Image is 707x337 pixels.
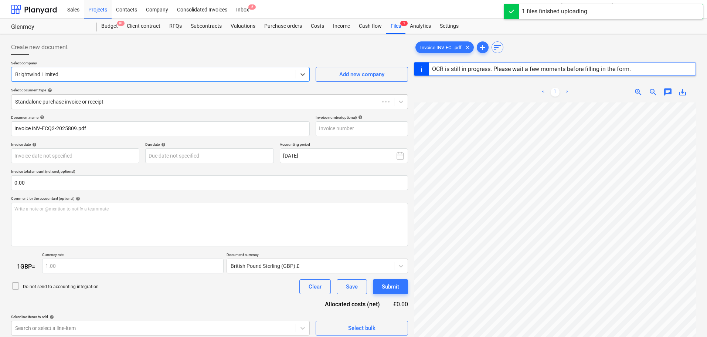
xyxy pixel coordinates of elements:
div: Due date [145,142,273,147]
div: Files [386,19,405,34]
p: Document currency [227,252,408,259]
span: Create new document [11,43,68,52]
a: Valuations [226,19,260,34]
span: zoom_out [649,88,657,97]
span: 5 [248,4,256,10]
span: help [160,142,166,147]
p: Select company [11,61,310,67]
a: Costs [306,19,329,34]
a: Analytics [405,19,435,34]
span: help [38,115,44,119]
div: Invoice INV-EC...pdf [415,41,474,53]
div: OCR is still in progress. Please wait a few moments before filling in the form. [432,65,631,73]
input: Invoice total amount (net cost, optional) [11,175,408,190]
div: Document name [11,115,310,120]
div: Select line-items to add [11,314,310,319]
div: Budget [97,19,122,34]
button: Save [337,279,367,294]
input: Invoice date not specified [11,148,139,163]
a: Budget9+ [97,19,122,34]
a: Page 1 is your current page [551,88,560,97]
span: zoom_in [634,88,643,97]
span: 1 [400,21,408,26]
div: Select bulk [348,323,375,333]
input: Invoice number [316,121,408,136]
span: chat [663,88,672,97]
a: Subcontracts [186,19,226,34]
iframe: Chat Widget [670,301,707,337]
div: Glenmoy [11,23,88,31]
div: Allocated costs (net) [312,300,392,309]
div: £0.00 [392,300,408,309]
span: add [478,43,487,52]
span: help [357,115,363,119]
button: Clear [299,279,331,294]
p: Currency rate [42,252,224,259]
span: clear [463,43,472,52]
div: 1 files finished uploading [522,7,587,16]
div: Clear [309,282,322,291]
a: Previous page [539,88,548,97]
p: Do not send to accounting integration [23,284,99,290]
div: Invoice number (optional) [316,115,408,120]
a: Next page [562,88,571,97]
span: save_alt [678,88,687,97]
a: RFQs [165,19,186,34]
div: 1 GBP = [11,263,42,270]
a: Income [329,19,354,34]
span: 9+ [117,21,125,26]
span: help [46,88,52,92]
input: Due date not specified [145,148,273,163]
button: Add new company [316,67,408,82]
p: Accounting period [280,142,408,148]
button: [DATE] [280,148,408,163]
a: Client contract [122,19,165,34]
span: help [74,196,80,201]
div: Save [346,282,358,291]
span: help [48,315,54,319]
a: Files1 [386,19,405,34]
button: Select bulk [316,321,408,336]
div: Submit [382,282,399,291]
span: help [31,142,37,147]
button: Submit [373,279,408,294]
span: sort [493,43,502,52]
div: Select document type [11,88,408,92]
p: Invoice total amount (net cost, optional) [11,169,408,175]
div: Add new company [339,70,384,79]
span: Invoice INV-EC...pdf [416,45,466,50]
input: Document name [11,121,310,136]
a: Purchase orders [260,19,306,34]
a: Settings [435,19,463,34]
div: Comment for the accountant (optional) [11,196,408,201]
div: Invoice date [11,142,139,147]
a: Cash flow [354,19,386,34]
